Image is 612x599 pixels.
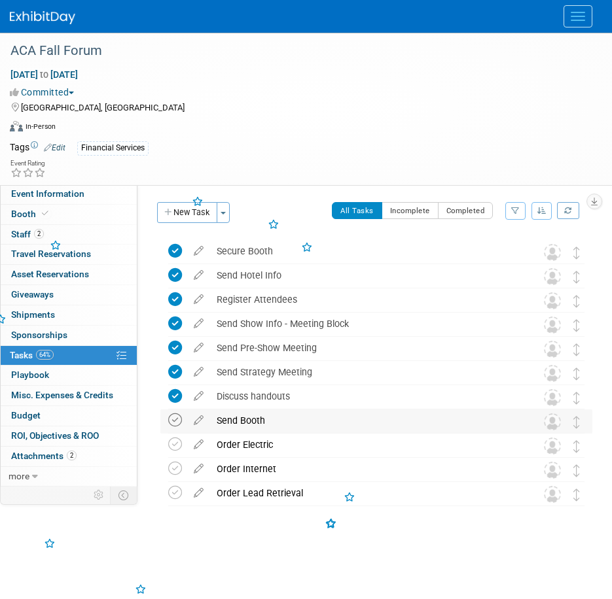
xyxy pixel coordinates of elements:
div: ACA Fall Forum [6,39,586,63]
a: edit [187,463,210,475]
a: more [1,467,137,487]
span: Asset Reservations [11,269,89,279]
a: Edit [44,143,65,152]
div: Send Show Info - Meeting Block [210,313,518,335]
div: In-Person [25,122,56,131]
i: Move task [573,392,580,404]
div: Register Attendees [210,288,518,311]
span: Misc. Expenses & Credits [11,390,113,400]
span: Sponsorships [11,330,67,340]
div: Order Internet [210,458,518,480]
span: [GEOGRAPHIC_DATA], [GEOGRAPHIC_DATA] [21,103,185,112]
span: [DATE] [DATE] [10,69,79,80]
a: edit [187,415,210,426]
img: Unassigned [544,341,561,358]
a: Sponsorships [1,326,137,345]
button: New Task [157,202,217,223]
i: Move task [573,247,580,259]
img: Unassigned [544,317,561,334]
a: edit [187,366,210,378]
span: 64% [36,350,54,360]
div: Event Rating [10,160,46,167]
span: Attachments [11,451,77,461]
a: Event Information [1,184,137,204]
a: edit [187,245,210,257]
span: to [38,69,50,80]
a: edit [187,487,210,499]
div: Send Hotel Info [210,264,518,286]
span: Budget [11,410,41,420]
div: Event Format [10,119,596,139]
div: Send Booth [210,409,518,432]
span: Staff [11,229,44,239]
div: Order Lead Retrieval [210,482,518,504]
span: Playbook [11,369,49,380]
a: Refresh [557,202,579,219]
img: Unassigned [544,365,561,382]
div: Order Electric [210,434,518,456]
span: Event Information [11,188,84,199]
a: Travel Reservations [1,245,137,264]
i: Move task [573,319,580,332]
a: edit [187,294,210,305]
span: more [9,471,29,481]
div: Discuss handouts [210,385,518,407]
a: Attachments2 [1,447,137,466]
a: Misc. Expenses & Credits [1,386,137,405]
a: edit [187,390,210,402]
div: Send Strategy Meeting [210,361,518,383]
div: Send Pre-Show Meeting [210,337,518,359]
td: Toggle Event Tabs [111,487,137,504]
a: Budget [1,406,137,426]
button: Committed [10,86,79,99]
i: Move task [573,271,580,283]
td: Personalize Event Tab Strip [88,487,111,504]
span: ROI, Objectives & ROO [11,430,99,441]
a: Staff2 [1,225,137,245]
i: Move task [573,464,580,477]
span: Booth [11,209,51,219]
span: Shipments [11,309,55,320]
div: Financial Services [77,141,149,155]
a: edit [187,269,210,281]
a: Tasks64% [1,346,137,366]
img: Unassigned [544,244,561,261]
i: Move task [573,416,580,428]
a: ROI, Objectives & ROO [1,426,137,446]
img: Unassigned [544,462,561,479]
button: Menu [564,5,592,27]
img: Unassigned [544,268,561,285]
i: Move task [573,440,580,453]
img: Format-Inperson.png [10,121,23,131]
img: Unassigned [544,486,561,503]
a: Playbook [1,366,137,385]
img: Unassigned [544,292,561,309]
i: Move task [573,343,580,356]
img: Unassigned [544,389,561,406]
img: Unassigned [544,437,561,454]
a: edit [187,342,210,354]
i: Move task [573,295,580,307]
i: Move task [573,368,580,380]
button: Completed [438,202,494,219]
span: Giveaways [11,289,54,299]
button: Incomplete [382,202,439,219]
button: All Tasks [332,202,382,219]
td: Tags [10,141,65,156]
span: 2 [34,229,44,239]
a: edit [187,318,210,330]
i: Move task [573,488,580,501]
div: Secure Booth [210,240,518,262]
img: ExhibitDay [10,11,75,24]
a: Asset Reservations [1,265,137,284]
span: Tasks [10,350,54,360]
a: Giveaways [1,285,137,305]
img: Unassigned [544,413,561,430]
span: Travel Reservations [11,248,91,259]
span: 2 [67,451,77,460]
a: edit [187,439,210,451]
a: Shipments [1,305,137,325]
i: Booth reservation complete [42,210,48,217]
a: Booth [1,205,137,224]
